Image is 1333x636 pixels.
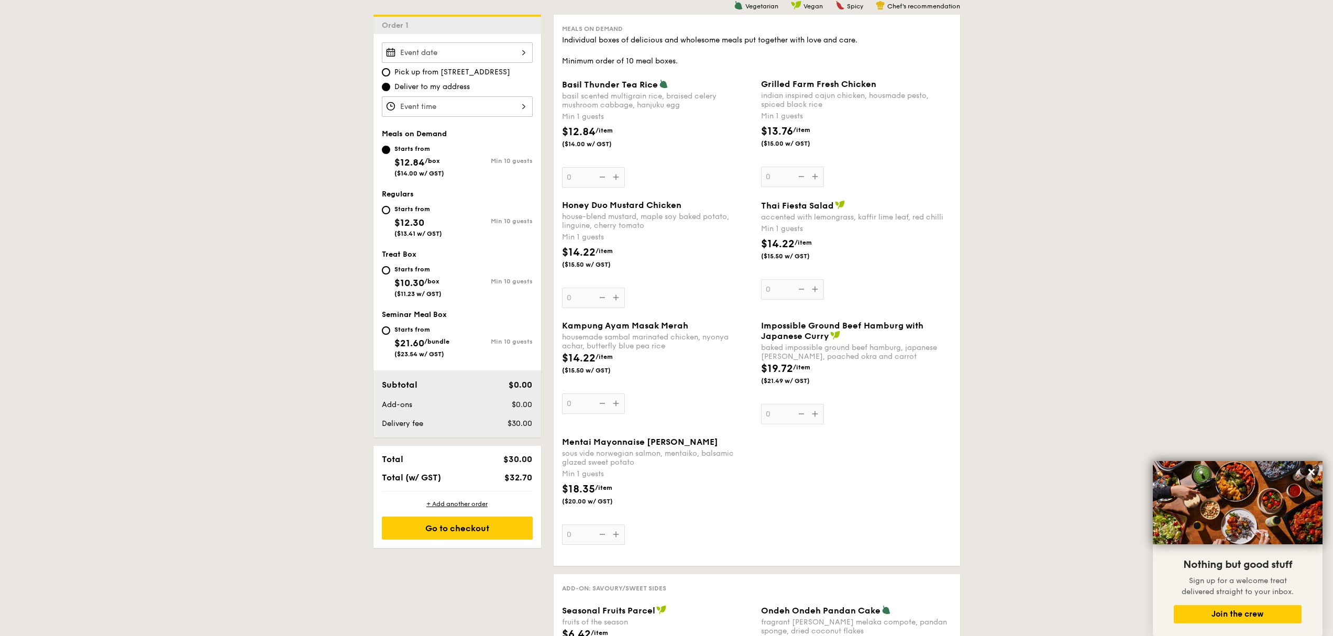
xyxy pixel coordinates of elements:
[1153,461,1323,544] img: DSC07876-Edit02-Large.jpeg
[761,363,793,375] span: $19.72
[382,206,390,214] input: Starts from$12.30($13.41 w/ GST)Min 10 guests
[562,92,753,109] div: basil scented multigrain rice, braised celery mushroom cabbage, hanjuku egg
[382,326,390,335] input: Starts from$21.60/bundle($23.54 w/ GST)Min 10 guests
[394,205,442,213] div: Starts from
[562,483,595,496] span: $18.35
[659,79,668,89] img: icon-vegetarian.fe4039eb.svg
[882,605,891,615] img: icon-vegetarian.fe4039eb.svg
[425,157,440,165] span: /box
[562,232,753,243] div: Min 1 guests
[382,419,423,428] span: Delivery fee
[382,146,390,154] input: Starts from$12.84/box($14.00 w/ GST)Min 10 guests
[512,400,532,409] span: $0.00
[457,157,533,165] div: Min 10 guests
[457,278,533,285] div: Min 10 guests
[382,517,533,540] div: Go to checkout
[734,1,743,10] img: icon-vegetarian.fe4039eb.svg
[562,126,596,138] span: $12.84
[793,126,810,134] span: /item
[562,437,718,447] span: Mentai Mayonnaise [PERSON_NAME]
[656,605,667,615] img: icon-vegan.f8ff3823.svg
[1303,464,1320,480] button: Close
[803,3,823,10] span: Vegan
[761,79,876,89] span: Grilled Farm Fresh Chicken
[761,377,832,385] span: ($21.49 w/ GST)
[876,1,885,10] img: icon-chef-hat.a58ddaea.svg
[562,366,633,375] span: ($15.50 w/ GST)
[562,246,596,259] span: $14.22
[394,67,510,78] span: Pick up from [STREET_ADDRESS]
[509,380,532,390] span: $0.00
[562,212,753,230] div: house-blend mustard, maple soy baked potato, linguine, cherry tomato
[562,497,633,506] span: ($20.00 w/ GST)
[761,238,795,250] span: $14.22
[562,606,655,616] span: Seasonal Fruits Parcel
[830,331,841,340] img: icon-vegan.f8ff3823.svg
[394,82,470,92] span: Deliver to my address
[562,585,666,592] span: Add-on: Savoury/Sweet Sides
[562,140,633,148] span: ($14.00 w/ GST)
[761,213,952,222] div: accented with lemongrass, kaffir lime leaf, red chilli
[761,139,832,148] span: ($15.00 w/ GST)
[596,247,613,255] span: /item
[562,35,952,67] div: Individual boxes of delicious and wholesome meals put together with love and care. Minimum order ...
[382,68,390,76] input: Pick up from [STREET_ADDRESS]
[562,618,753,627] div: fruits of the season
[562,321,688,331] span: Kampung Ayam Masak Merah
[504,473,532,483] span: $32.70
[761,91,952,109] div: indian inspired cajun chicken, housmade pesto, spiced black rice
[596,353,613,360] span: /item
[761,111,952,122] div: Min 1 guests
[595,484,612,491] span: /item
[394,290,442,298] span: ($11.23 w/ GST)
[562,80,658,90] span: Basil Thunder Tea Rice
[394,337,424,349] span: $21.60
[562,260,633,269] span: ($15.50 w/ GST)
[457,217,533,225] div: Min 10 guests
[382,129,447,138] span: Meals on Demand
[382,310,447,319] span: Seminar Meal Box
[382,266,390,275] input: Starts from$10.30/box($11.23 w/ GST)Min 10 guests
[382,190,414,199] span: Regulars
[835,1,845,10] img: icon-spicy.37a8142b.svg
[1183,558,1292,571] span: Nothing but good stuff
[394,157,425,168] span: $12.84
[394,350,444,358] span: ($23.54 w/ GST)
[382,380,417,390] span: Subtotal
[457,338,533,345] div: Min 10 guests
[382,454,403,464] span: Total
[382,21,413,30] span: Order 1
[394,217,424,228] span: $12.30
[596,127,613,134] span: /item
[795,239,812,246] span: /item
[562,333,753,350] div: housemade sambal marinated chicken, nyonya achar, butterfly blue pea rice
[382,250,416,259] span: Treat Box
[761,252,832,260] span: ($15.50 w/ GST)
[382,42,533,63] input: Event date
[562,469,753,479] div: Min 1 guests
[847,3,863,10] span: Spicy
[761,125,793,138] span: $13.76
[562,25,623,32] span: Meals on Demand
[382,96,533,117] input: Event time
[761,606,880,616] span: Ondeh Ondeh Pandan Cake
[394,325,449,334] div: Starts from
[382,400,412,409] span: Add-ons
[791,1,801,10] img: icon-vegan.f8ff3823.svg
[503,454,532,464] span: $30.00
[835,200,845,210] img: icon-vegan.f8ff3823.svg
[394,145,444,153] div: Starts from
[562,112,753,122] div: Min 1 guests
[1174,605,1302,623] button: Join the crew
[382,500,533,508] div: + Add another order
[793,364,810,371] span: /item
[424,278,439,285] span: /box
[887,3,960,10] span: Chef's recommendation
[508,419,532,428] span: $30.00
[761,201,834,211] span: Thai Fiesta Salad
[562,352,596,365] span: $14.22
[761,321,923,341] span: Impossible Ground Beef Hamburg with Japanese Curry
[394,170,444,177] span: ($14.00 w/ GST)
[1182,576,1294,596] span: Sign up for a welcome treat delivered straight to your inbox.
[562,449,753,467] div: sous vide norwegian salmon, mentaiko, balsamic glazed sweet potato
